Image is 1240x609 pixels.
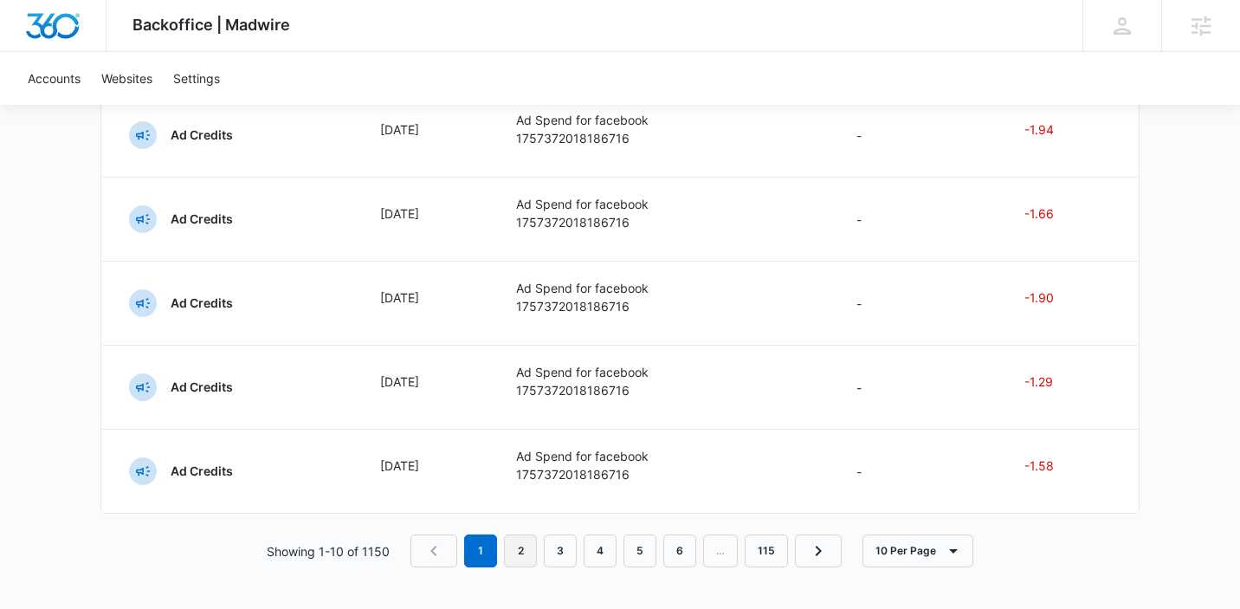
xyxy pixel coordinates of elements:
a: Page 5 [623,534,656,567]
p: -1.90 [1024,288,1111,307]
p: Ad Spend for facebook 1757372018186716 [516,447,675,483]
a: Websites [91,52,163,105]
p: Ad Credits [171,463,233,480]
p: Ad Credits [171,379,233,396]
p: Ad Credits [171,211,233,228]
p: -1.94 [1024,120,1111,139]
p: -1.66 [1024,204,1111,223]
p: Ad Credits [171,295,233,312]
a: Accounts [17,52,91,105]
a: Page 2 [504,534,537,567]
td: - [836,93,1004,177]
em: 1 [464,534,497,567]
img: tab_domain_overview_orange.svg [47,100,61,114]
a: Next Page [795,534,842,567]
td: - [836,261,1004,345]
p: [DATE] [380,204,475,223]
div: v 4.0.24 [48,28,85,42]
span: Backoffice | Madwire [132,16,290,34]
img: website_grey.svg [28,45,42,59]
p: [DATE] [380,120,475,139]
img: tab_keywords_by_traffic_grey.svg [172,100,186,114]
p: Ad Spend for facebook 1757372018186716 [516,279,675,315]
p: [DATE] [380,373,475,391]
p: Ad Credits [171,126,233,144]
a: Page 115 [745,534,788,567]
div: Domain Overview [66,102,155,113]
div: Keywords by Traffic [191,102,292,113]
p: Ad Spend for facebook 1757372018186716 [516,111,675,147]
button: 10 Per Page [862,534,973,567]
p: Showing 1-10 of 1150 [267,542,390,560]
img: logo_orange.svg [28,28,42,42]
p: -1.29 [1024,373,1111,391]
td: - [836,345,1004,429]
a: Page 6 [663,534,696,567]
a: Page 4 [584,534,617,567]
a: Settings [163,52,230,105]
td: - [836,177,1004,261]
nav: Pagination [410,534,842,567]
p: Ad Spend for facebook 1757372018186716 [516,195,675,231]
p: Ad Spend for facebook 1757372018186716 [516,363,675,399]
p: [DATE] [380,457,475,475]
td: - [836,429,1004,513]
p: -1.58 [1024,457,1111,475]
a: Page 3 [544,534,577,567]
p: [DATE] [380,288,475,307]
div: Domain: [DOMAIN_NAME] [45,45,191,59]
